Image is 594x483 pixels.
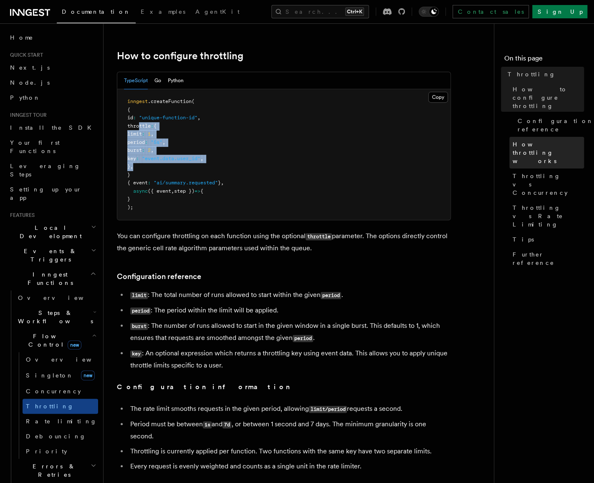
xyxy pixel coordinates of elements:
[145,139,148,145] span: :
[26,403,74,410] span: Throttling
[142,147,145,153] span: :
[127,131,142,137] span: limit
[200,156,203,161] span: ,
[136,156,139,161] span: :
[127,115,133,121] span: id
[151,139,162,145] span: "5s"
[127,196,130,202] span: }
[195,8,240,15] span: AgentKit
[128,418,451,442] li: Period must be between and , or between 1 second and 7 days. The minimum granularity is one second.
[513,85,584,110] span: How to configure throttling
[142,131,145,137] span: :
[222,421,231,428] code: 7d
[142,156,200,161] span: "event.data.user_id"
[171,188,174,194] span: ,
[452,5,529,18] a: Contact sales
[306,233,332,240] code: throttle
[128,289,451,301] li: : The total number of runs allowed to start within the given .
[26,372,73,379] span: Singleton
[509,232,584,247] a: Tips
[513,204,584,229] span: Throttling vs Rate Limiting
[154,123,157,129] span: {
[10,33,33,42] span: Home
[509,137,584,169] a: How throttling works
[221,180,224,186] span: ,
[151,131,154,137] span: ,
[127,123,151,129] span: throttle
[127,107,130,113] span: {
[192,98,195,104] span: (
[23,384,98,399] a: Concurrency
[7,247,91,264] span: Events & Triggers
[518,117,594,133] span: Configuration reference
[195,188,200,194] span: =>
[23,352,98,367] a: Overview
[10,139,60,154] span: Your first Functions
[15,459,98,482] button: Errors & Retries
[7,212,35,219] span: Features
[128,445,451,457] li: Throttling is currently applied per function. Two functions with the same key have two separate l...
[7,90,98,105] a: Python
[15,290,98,305] a: Overview
[10,64,50,71] span: Next.js
[23,399,98,414] a: Throttling
[15,305,98,329] button: Steps & Workflows
[513,235,534,244] span: Tips
[168,72,184,89] button: Python
[130,164,133,169] span: ,
[174,188,195,194] span: step })
[7,244,98,267] button: Events & Triggers
[7,267,98,290] button: Inngest Functions
[532,5,587,18] a: Sign Up
[117,271,201,282] a: Configuration reference
[10,79,50,86] span: Node.js
[148,147,151,153] span: 2
[136,3,190,23] a: Examples
[23,444,98,459] a: Priority
[428,92,448,103] button: Copy
[10,186,82,201] span: Setting up your app
[141,8,185,15] span: Examples
[154,72,161,89] button: Go
[117,50,243,62] a: How to configure throttling
[18,294,104,301] span: Overview
[200,188,203,194] span: {
[218,180,221,186] span: }
[128,403,451,415] li: The rate limit smooths requests in the given period, allowing requests a second.
[130,292,148,299] code: limit
[128,304,451,317] li: : The period within the limit will be applied.
[7,112,47,118] span: Inngest tour
[133,115,136,121] span: :
[7,60,98,75] a: Next.js
[62,8,131,15] span: Documentation
[26,356,112,363] span: Overview
[10,94,40,101] span: Python
[7,52,43,58] span: Quick start
[127,204,133,210] span: );
[345,8,364,16] kbd: Ctrl+K
[148,131,151,137] span: 1
[148,98,192,104] span: .createFunction
[130,323,148,330] code: burst
[203,421,212,428] code: 1s
[197,115,200,121] span: ,
[509,200,584,232] a: Throttling vs Rate Limiting
[127,156,136,161] span: key
[151,123,154,129] span: :
[7,158,98,182] a: Leveraging Steps
[127,180,148,186] span: { event
[23,429,98,444] a: Debouncing
[68,340,81,350] span: new
[513,140,584,165] span: How throttling works
[26,448,67,455] span: Priority
[514,113,584,137] a: Configuration reference
[508,70,556,78] span: Throttling
[57,3,136,23] a: Documentation
[7,135,98,158] a: Your first Functions
[26,418,97,425] span: Rate limiting
[504,53,584,67] h4: On this page
[148,188,171,194] span: ({ event
[130,350,142,357] code: key
[7,224,91,240] span: Local Development
[154,180,218,186] span: "ai/summary.requested"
